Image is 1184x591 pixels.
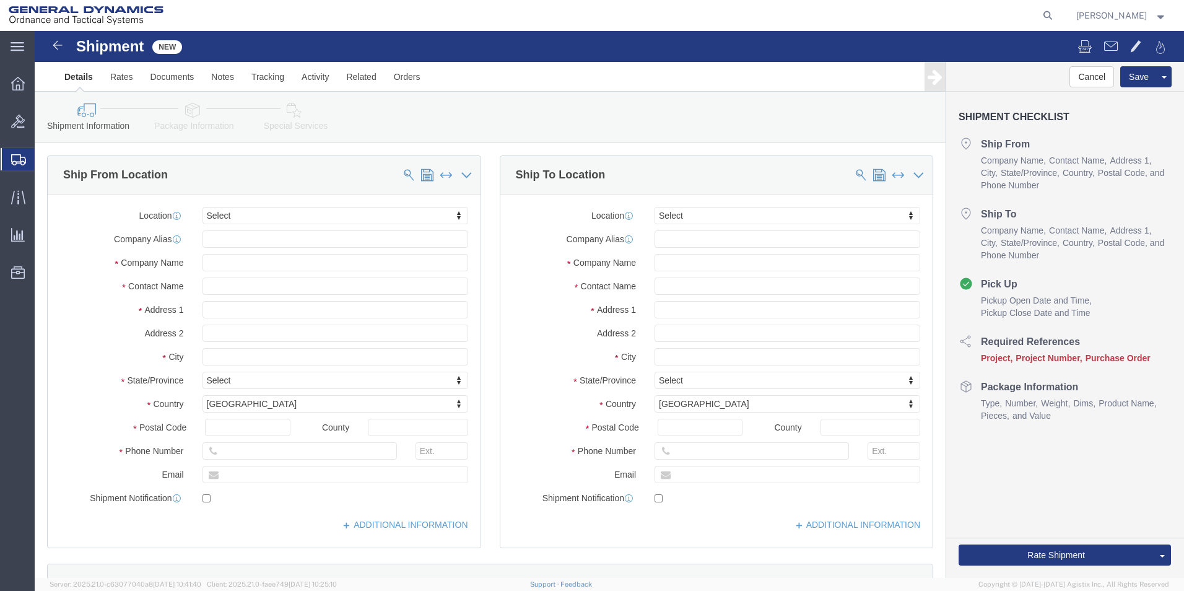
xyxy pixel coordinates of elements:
iframe: FS Legacy Container [35,31,1184,578]
span: Brenda Pagan [1076,9,1147,22]
span: [DATE] 10:41:40 [153,580,201,588]
button: [PERSON_NAME] [1076,8,1167,23]
a: Feedback [560,580,592,588]
span: Copyright © [DATE]-[DATE] Agistix Inc., All Rights Reserved [978,579,1169,590]
a: Support [530,580,561,588]
img: logo [9,6,163,25]
span: [DATE] 10:25:10 [289,580,337,588]
span: Client: 2025.21.0-faee749 [207,580,337,588]
span: Server: 2025.21.0-c63077040a8 [50,580,201,588]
